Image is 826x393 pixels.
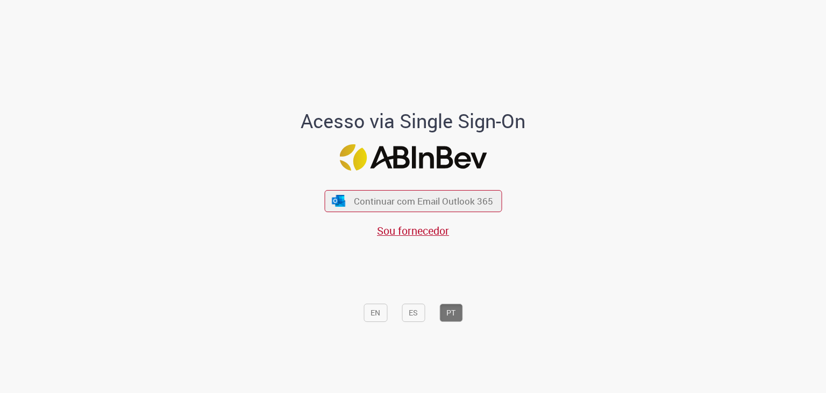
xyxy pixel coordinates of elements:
[364,304,387,322] button: EN
[324,190,502,212] button: ícone Azure/Microsoft 360 Continuar com Email Outlook 365
[402,304,425,322] button: ES
[331,195,346,207] img: ícone Azure/Microsoft 360
[339,144,487,171] img: Logo ABInBev
[354,195,493,207] span: Continuar com Email Outlook 365
[264,110,562,132] h1: Acesso via Single Sign-On
[377,223,449,238] a: Sou fornecedor
[439,304,462,322] button: PT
